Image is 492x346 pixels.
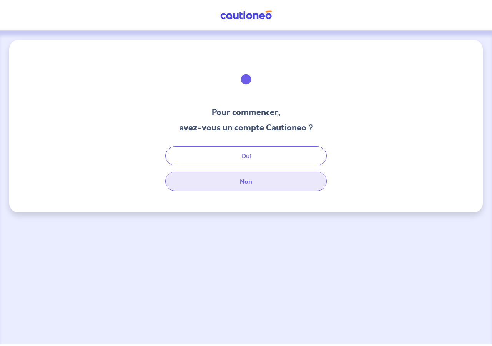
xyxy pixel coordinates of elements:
img: Cautioneo [217,10,275,20]
button: Oui [165,146,327,165]
h3: Pour commencer, [179,106,313,119]
button: Non [165,172,327,191]
h3: avez-vous un compte Cautioneo ? [179,122,313,134]
img: illu_welcome.svg [225,59,267,100]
